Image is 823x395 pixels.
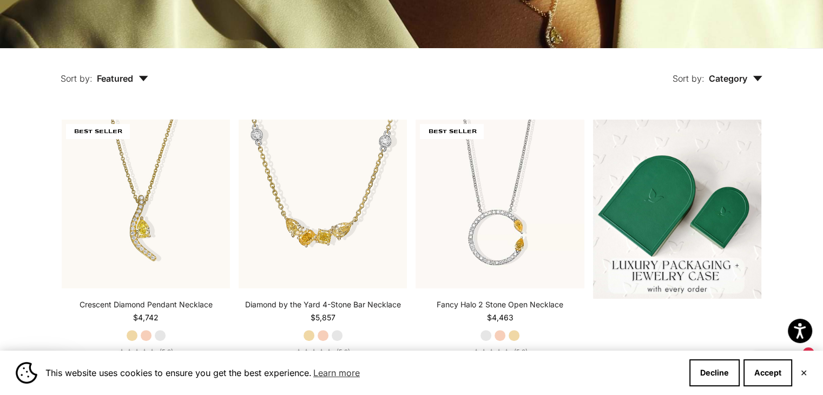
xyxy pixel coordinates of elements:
a: Learn more [312,365,361,381]
img: #WhiteGold [416,120,584,288]
a: 5.0 out of 5.0 stars(5.0) [295,348,350,356]
sale-price: $4,463 [487,312,513,323]
span: This website uses cookies to ensure you get the best experience. [45,365,681,381]
button: Sort by: Featured [36,48,173,94]
span: Featured [97,73,148,84]
span: (5.0) [337,348,350,356]
a: 5.0 out of 5.0 stars(5.0) [118,348,173,356]
button: Accept [743,359,792,386]
a: #YellowGold #RoseGold #WhiteGold [239,120,407,288]
span: Category [709,73,762,84]
img: #YellowGold [62,120,230,288]
img: Cookie banner [16,362,37,384]
span: (5.0) [514,348,528,356]
div: 5.0 out of 5.0 stars [118,348,155,354]
button: Decline [689,359,740,386]
a: Crescent Diamond Pendant Necklace [80,299,213,310]
span: (5.0) [160,348,173,356]
div: 5.0 out of 5.0 stars [295,348,332,354]
span: BEST SELLER [66,124,130,139]
div: 5.0 out of 5.0 stars [473,348,510,354]
img: #YellowGold [239,120,407,288]
a: Fancy Halo 2 Stone Open Necklace [437,299,563,310]
button: Sort by: Category [648,48,787,94]
a: #YellowGold #RoseGold #WhiteGold [416,120,584,288]
a: 5.0 out of 5.0 stars(5.0) [473,348,528,356]
sale-price: $4,742 [133,312,159,323]
sale-price: $5,857 [311,312,335,323]
span: BEST SELLER [420,124,484,139]
button: Close [800,370,807,376]
span: Sort by: [673,73,705,84]
a: Diamond by the Yard 4-Stone Bar Necklace [245,299,401,310]
span: Sort by: [61,73,93,84]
